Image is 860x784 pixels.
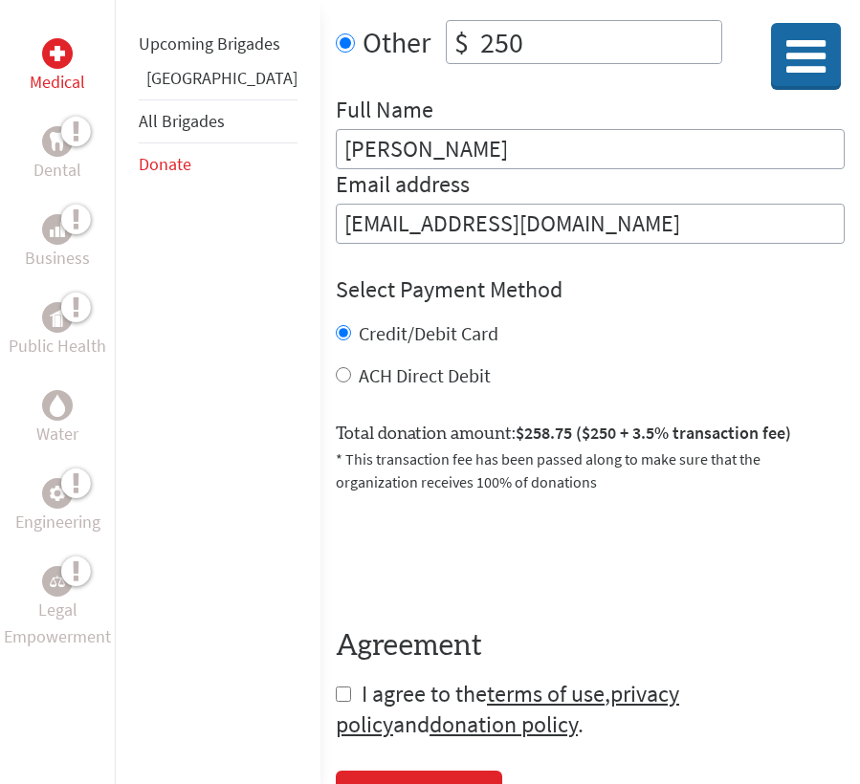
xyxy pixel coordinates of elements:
a: EngineeringEngineering [15,478,100,535]
span: I agree to the , and . [336,679,679,739]
label: Full Name [336,95,433,129]
div: Medical [42,38,73,69]
label: Credit/Debit Card [359,321,498,345]
a: Legal EmpowermentLegal Empowerment [4,566,111,650]
input: Enter Amount [476,21,721,63]
li: Panama [139,65,298,99]
a: [GEOGRAPHIC_DATA] [146,67,298,89]
label: Email address [336,169,470,204]
img: Engineering [50,486,65,501]
img: Business [50,222,65,237]
li: Upcoming Brigades [139,23,298,65]
a: Public HealthPublic Health [9,302,106,359]
div: $ [447,21,476,63]
iframe: reCAPTCHA [336,516,627,591]
img: Water [50,394,65,416]
img: Medical [50,46,65,61]
p: Public Health [9,333,106,359]
div: Engineering [42,478,73,509]
a: DentalDental [33,126,81,184]
a: privacy policy [336,679,679,739]
img: Legal Empowerment [50,576,65,587]
p: Business [25,245,90,272]
p: Legal Empowerment [4,597,111,650]
h4: Select Payment Method [336,274,845,305]
label: ACH Direct Debit [359,363,491,387]
img: Public Health [50,308,65,327]
div: Water [42,390,73,421]
a: BusinessBusiness [25,214,90,272]
p: * This transaction fee has been passed along to make sure that the organization receives 100% of ... [336,447,845,493]
input: Enter Full Name [336,129,845,169]
input: Your Email [336,204,845,244]
h4: Agreement [336,629,845,664]
a: MedicalMedical [30,38,85,96]
label: Other [363,20,430,64]
div: Legal Empowerment [42,566,73,597]
p: Engineering [15,509,100,535]
p: Water [36,421,78,447]
a: Upcoming Brigades [139,33,280,54]
a: WaterWater [36,390,78,447]
img: Dental [50,132,65,150]
div: Public Health [42,302,73,333]
li: Donate [139,143,298,185]
label: Total donation amount: [336,420,791,447]
p: Dental [33,157,81,184]
div: Business [42,214,73,245]
a: terms of use [487,679,605,708]
li: All Brigades [139,99,298,143]
a: Donate [139,153,191,175]
a: All Brigades [139,110,225,132]
a: donation policy [430,709,578,739]
span: $258.75 ($250 + 3.5% transaction fee) [516,422,791,444]
p: Medical [30,69,85,96]
div: Dental [42,126,73,157]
